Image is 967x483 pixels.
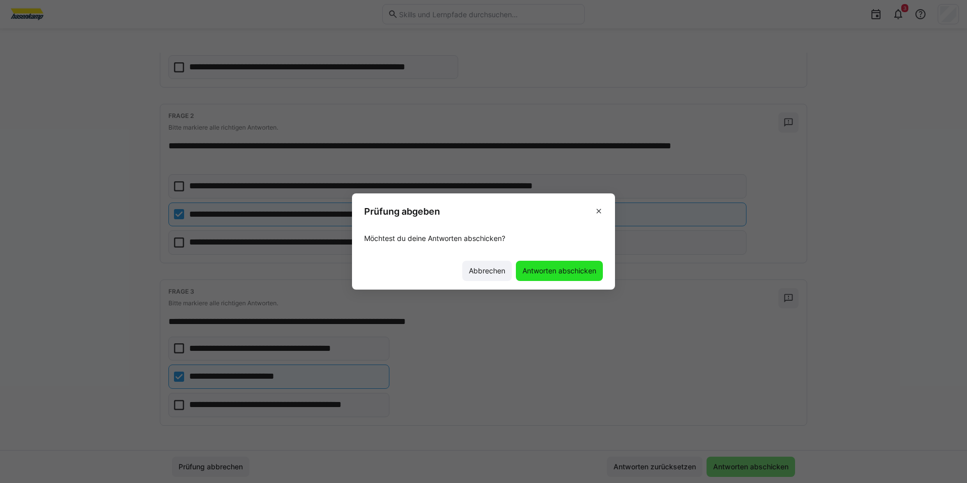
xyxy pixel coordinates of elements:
span: Abbrechen [467,266,507,276]
span: Antworten abschicken [521,266,598,276]
button: Abbrechen [462,261,512,281]
button: Antworten abschicken [516,261,603,281]
p: Möchtest du deine Antworten abschicken? [364,233,603,244]
h3: Prüfung abgeben [364,206,440,217]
